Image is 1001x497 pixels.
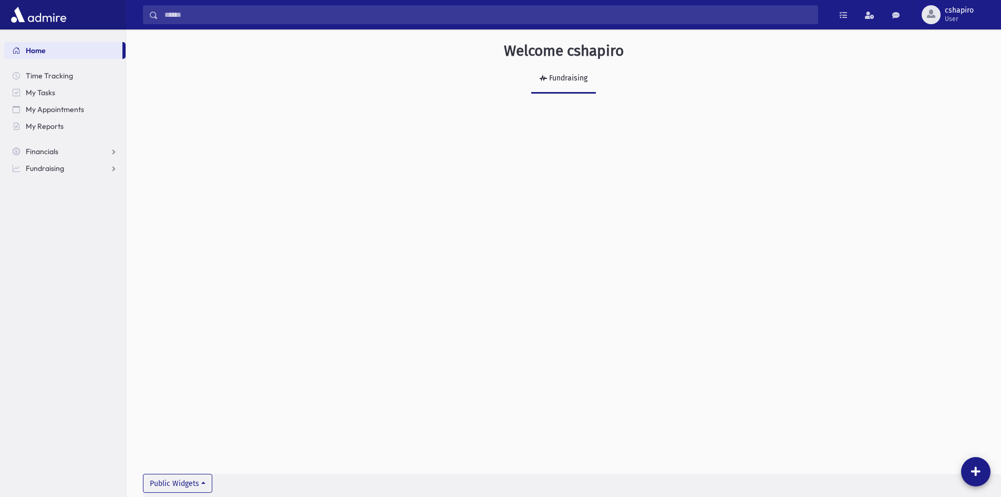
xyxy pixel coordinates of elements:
[158,5,818,24] input: Search
[26,105,84,114] span: My Appointments
[945,15,974,23] span: User
[26,147,58,156] span: Financials
[4,143,126,160] a: Financials
[4,42,122,59] a: Home
[4,118,126,135] a: My Reports
[26,88,55,97] span: My Tasks
[547,74,587,83] div: Fundraising
[26,46,46,55] span: Home
[4,101,126,118] a: My Appointments
[945,6,974,15] span: cshapiro
[143,474,212,493] button: Public Widgets
[4,84,126,101] a: My Tasks
[26,71,73,80] span: Time Tracking
[531,64,596,94] a: Fundraising
[504,42,624,60] h3: Welcome cshapiro
[26,121,64,131] span: My Reports
[4,67,126,84] a: Time Tracking
[4,160,126,177] a: Fundraising
[8,4,69,25] img: AdmirePro
[26,164,64,173] span: Fundraising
